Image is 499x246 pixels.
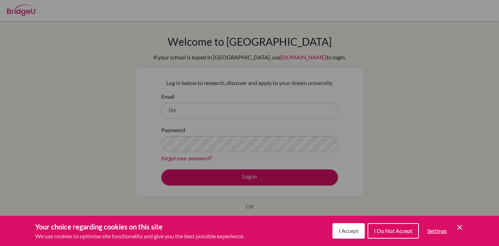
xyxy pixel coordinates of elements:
button: I Accept [332,223,365,239]
h3: Your choice regarding cookies on this site [35,221,244,232]
span: I Accept [339,227,358,234]
button: I Do Not Accept [368,223,419,239]
button: Save and close [455,223,464,232]
span: I Do Not Accept [374,227,413,234]
span: Settings [427,227,447,234]
button: Settings [422,224,453,238]
p: We use cookies to optimise site functionality and give you the best possible experience. [35,232,244,240]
